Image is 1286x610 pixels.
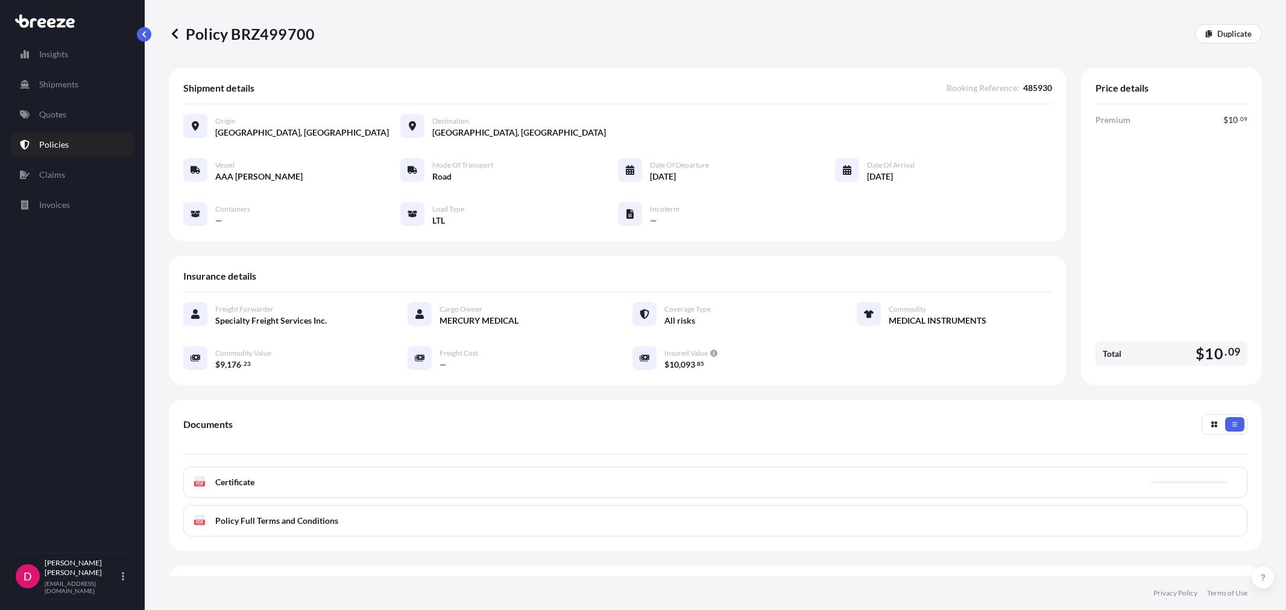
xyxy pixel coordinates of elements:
span: [GEOGRAPHIC_DATA], [GEOGRAPHIC_DATA] [215,127,389,139]
span: Price details [1095,82,1149,94]
a: Privacy Policy [1153,588,1197,598]
span: Road [432,171,452,183]
span: 10 [1228,116,1238,124]
p: Invoices [39,199,70,211]
span: Date of Departure [650,160,709,170]
span: , [679,360,681,369]
span: 09 [1240,117,1247,121]
span: LTL [432,215,445,227]
span: [GEOGRAPHIC_DATA], [GEOGRAPHIC_DATA] [432,127,606,139]
span: Commodity [889,304,926,314]
span: Coverage Type [664,304,711,314]
span: Insurance details [183,270,256,282]
span: 10 [669,360,679,369]
a: Insights [10,42,134,66]
span: Policy Full Terms and Conditions [215,515,338,527]
span: Freight Forwarder [215,304,274,314]
span: 176 [227,360,241,369]
a: Duplicate [1195,24,1262,43]
span: $ [664,360,669,369]
span: Containers [215,204,250,214]
a: Policies [10,133,134,157]
span: Mode of Transport [432,160,493,170]
span: $ [215,360,220,369]
p: Quotes [39,108,66,121]
span: . [1225,348,1227,356]
a: Shipments [10,72,134,96]
span: D [24,570,32,582]
p: [PERSON_NAME] [PERSON_NAME] [45,558,119,577]
span: Cargo Owner [440,304,482,314]
span: Freight Cost [440,348,478,358]
span: Date of Arrival [867,160,915,170]
span: 85 [697,362,704,366]
p: Insights [39,48,68,60]
span: MERCURY MEDICAL [440,315,518,327]
a: Claims [10,163,134,187]
span: Insured Value [664,348,708,358]
span: Shipment details [183,82,254,94]
span: Certificate [215,476,254,488]
p: Policies [39,139,69,151]
span: 485930 [1023,82,1052,94]
text: PDF [196,520,204,524]
span: Premium [1095,114,1130,126]
span: 23 [244,362,251,366]
span: [DATE] [867,171,893,183]
span: Booking Reference : [947,82,1020,94]
span: Specialty Freight Services Inc. [215,315,327,327]
span: . [1238,117,1240,121]
span: Commodity Value [215,348,271,358]
span: 093 [681,360,695,369]
p: Duplicate [1217,28,1252,40]
span: Destination [432,116,469,126]
span: — [215,215,222,227]
a: Quotes [10,102,134,127]
span: . [695,362,696,366]
span: Total [1103,348,1121,360]
span: 9 [220,360,225,369]
span: Incoterm [650,204,679,214]
span: [DATE] [650,171,676,183]
span: Documents [183,418,233,430]
a: Invoices [10,193,134,217]
span: 09 [1228,348,1240,356]
text: PDF [196,482,204,486]
span: $ [1196,346,1205,361]
span: Origin [215,116,236,126]
span: , [225,360,227,369]
span: AAA [PERSON_NAME] [215,171,303,183]
a: Terms of Use [1207,588,1247,598]
span: $ [1223,116,1228,124]
span: MEDICAL INSTRUMENTS [889,315,986,327]
a: PDFPolicy Full Terms and Conditions [183,505,1247,536]
span: — [440,359,447,371]
p: [EMAIL_ADDRESS][DOMAIN_NAME] [45,580,119,594]
p: Claims [39,169,65,181]
p: Shipments [39,78,78,90]
span: 10 [1205,346,1223,361]
span: — [650,215,657,227]
span: Vessel [215,160,235,170]
span: Load Type [432,204,464,214]
span: . [242,362,243,366]
p: Policy BRZ499700 [169,24,315,43]
span: All risks [664,315,695,327]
